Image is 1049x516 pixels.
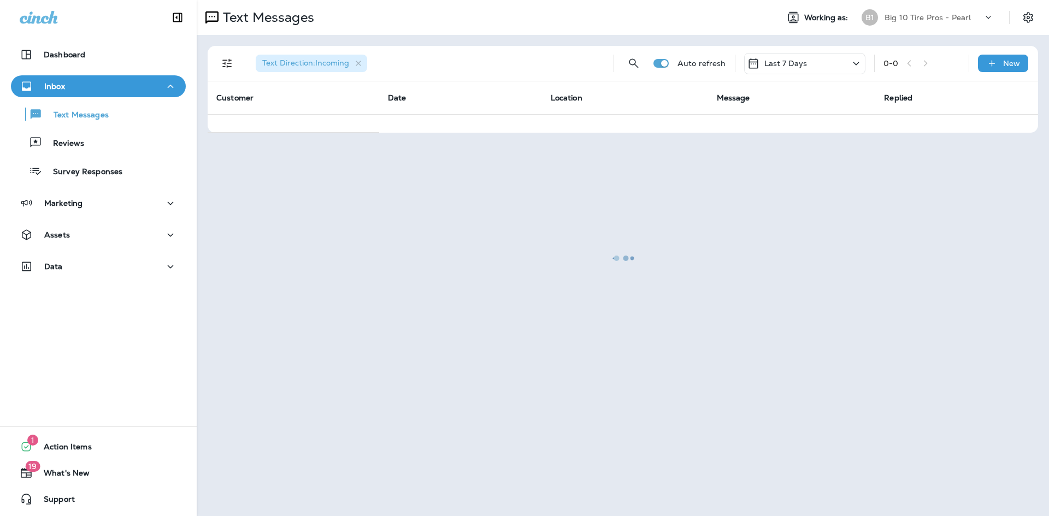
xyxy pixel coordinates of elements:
span: Action Items [33,442,92,455]
p: Reviews [42,139,84,149]
button: Reviews [11,131,186,154]
button: Data [11,256,186,277]
p: New [1003,59,1020,68]
button: 19What's New [11,462,186,484]
span: Support [33,495,75,508]
button: Inbox [11,75,186,97]
p: Marketing [44,199,82,207]
span: What's New [33,468,90,482]
button: Collapse Sidebar [162,7,193,28]
button: Survey Responses [11,159,186,182]
p: Survey Responses [42,167,122,177]
button: Text Messages [11,103,186,126]
p: Data [44,262,63,271]
p: Inbox [44,82,65,91]
span: 1 [27,435,38,446]
button: Assets [11,224,186,246]
button: Support [11,488,186,510]
button: Marketing [11,192,186,214]
p: Dashboard [44,50,85,59]
p: Text Messages [43,110,109,121]
span: 19 [25,461,40,472]
p: Assets [44,230,70,239]
button: Dashboard [11,44,186,66]
button: 1Action Items [11,436,186,458]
